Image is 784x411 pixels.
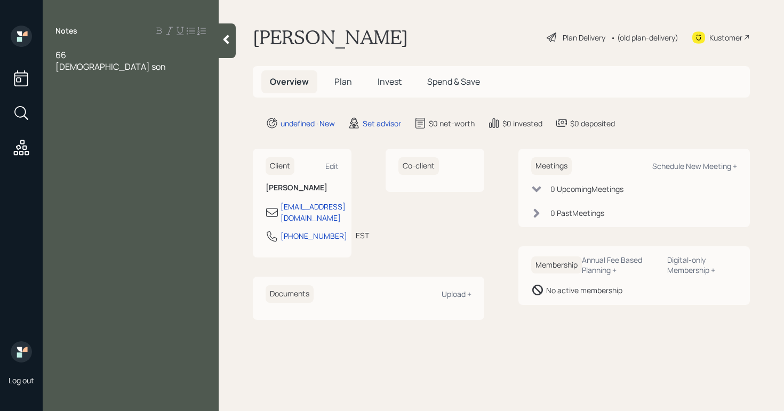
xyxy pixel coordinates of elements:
div: • (old plan-delivery) [611,32,678,43]
div: $0 net-worth [429,118,475,129]
h6: Client [266,157,294,175]
div: Plan Delivery [563,32,605,43]
span: 66 [55,49,66,61]
div: No active membership [546,285,622,296]
div: Set advisor [363,118,401,129]
div: $0 invested [502,118,542,129]
h6: Membership [531,256,582,274]
div: undefined · New [281,118,335,129]
div: Annual Fee Based Planning + [582,255,659,275]
img: retirable_logo.png [11,341,32,362]
label: Notes [55,26,77,36]
div: EST [356,230,369,241]
div: Digital-only Membership + [667,255,737,275]
div: Schedule New Meeting + [652,161,737,171]
div: 0 Past Meeting s [550,207,604,219]
div: Kustomer [709,32,742,43]
h6: [PERSON_NAME] [266,183,339,192]
h6: Meetings [531,157,572,175]
span: Spend & Save [427,76,480,87]
span: Overview [270,76,309,87]
span: Invest [378,76,402,87]
h6: Documents [266,285,314,303]
span: Plan [334,76,352,87]
h1: [PERSON_NAME] [253,26,408,49]
div: Edit [325,161,339,171]
h6: Co-client [398,157,439,175]
div: 0 Upcoming Meeting s [550,183,623,195]
span: [DEMOGRAPHIC_DATA] son [55,61,166,72]
div: $0 deposited [570,118,615,129]
div: [PHONE_NUMBER] [281,230,347,241]
div: Upload + [442,289,471,299]
div: Log out [9,375,34,385]
div: [EMAIL_ADDRESS][DOMAIN_NAME] [281,201,346,223]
